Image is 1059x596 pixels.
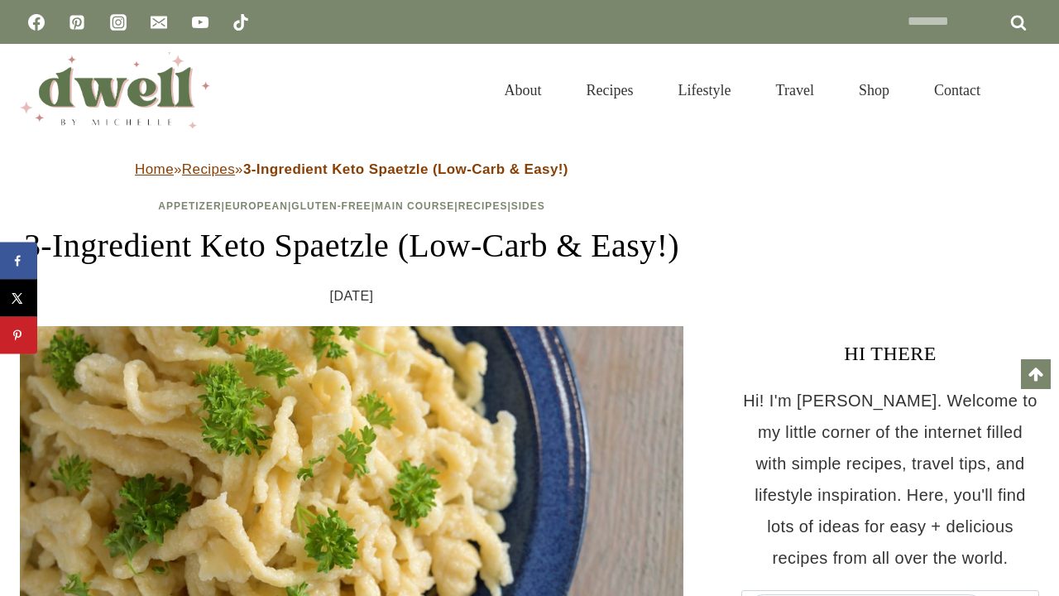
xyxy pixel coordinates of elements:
[912,61,1003,119] a: Contact
[184,6,217,39] a: YouTube
[135,161,174,177] a: Home
[20,221,683,271] h1: 3-Ingredient Keto Spaetzle (Low-Carb & Easy!)
[511,200,545,212] a: Sides
[225,200,288,212] a: European
[754,61,836,119] a: Travel
[741,339,1039,368] h3: HI THERE
[458,200,508,212] a: Recipes
[482,61,1003,119] nav: Primary Navigation
[836,61,912,119] a: Shop
[182,161,235,177] a: Recipes
[482,61,564,119] a: About
[1011,76,1039,104] button: View Search Form
[20,6,53,39] a: Facebook
[158,200,545,212] span: | | | | |
[243,161,568,177] strong: 3-Ingredient Keto Spaetzle (Low-Carb & Easy!)
[1021,359,1051,389] a: Scroll to top
[60,6,93,39] a: Pinterest
[656,61,754,119] a: Lifestyle
[564,61,656,119] a: Recipes
[135,161,568,177] span: » »
[20,52,210,128] img: DWELL by michelle
[291,200,371,212] a: Gluten-Free
[741,385,1039,574] p: Hi! I'm [PERSON_NAME]. Welcome to my little corner of the internet filled with simple recipes, tr...
[375,200,454,212] a: Main Course
[102,6,135,39] a: Instagram
[224,6,257,39] a: TikTok
[158,200,221,212] a: Appetizer
[142,6,175,39] a: Email
[330,284,374,309] time: [DATE]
